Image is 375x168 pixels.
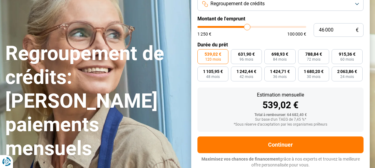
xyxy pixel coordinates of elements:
[240,75,253,79] span: 42 mois
[197,16,364,22] label: Montant de l'emprunt
[197,32,211,36] span: 1 250 €
[203,69,223,74] span: 1 105,95 €
[287,32,306,36] span: 100 000 €
[205,58,221,61] span: 120 mois
[307,58,320,61] span: 72 mois
[270,69,290,74] span: 1 424,71 €
[340,75,354,79] span: 24 mois
[238,52,255,56] span: 631,90 €
[202,101,359,110] div: 539,02 €
[210,0,265,7] span: Regroupement de crédits
[337,69,357,74] span: 2 063,86 €
[273,75,287,79] span: 36 mois
[356,28,359,33] span: €
[273,58,287,61] span: 84 mois
[339,52,355,56] span: 915,36 €
[202,123,359,127] div: *Sous réserve d'acceptation par les organismes prêteurs
[236,69,256,74] span: 1 242,44 €
[202,113,359,117] div: Total à rembourser: 64 682,40 €
[197,42,364,48] label: Durée du prêt
[5,42,184,161] h1: Regroupement de crédits: [PERSON_NAME] paiements mensuels
[240,58,253,61] span: 96 mois
[205,52,221,56] span: 539,02 €
[197,136,364,153] button: Continuer
[206,75,220,79] span: 48 mois
[307,75,320,79] span: 30 mois
[201,157,280,162] span: Maximisez vos chances de financement
[340,58,354,61] span: 60 mois
[202,93,359,97] div: Estimation mensuelle
[304,69,324,74] span: 1 680,20 €
[271,52,288,56] span: 698,93 €
[305,52,322,56] span: 788,84 €
[202,118,359,122] div: Sur base d'un TAEG de 7,45 %*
